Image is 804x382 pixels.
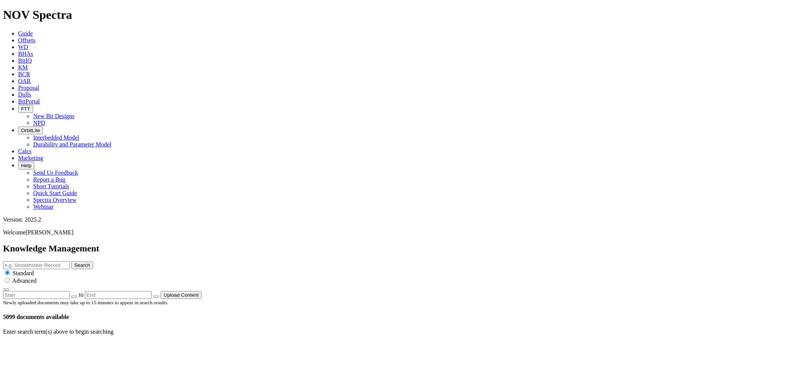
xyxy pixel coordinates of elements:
[18,126,43,134] button: OrbitLite
[18,91,31,98] a: Dulls
[33,134,79,141] a: Interbedded Model
[18,105,33,113] button: FTT
[33,176,65,183] a: Report a Bug
[3,261,70,269] input: e.g. Smoothsteer Record
[21,128,40,133] span: OrbitLite
[18,162,34,169] button: Help
[33,141,112,148] a: Durability and Parameter Model
[18,78,31,84] a: OAR
[33,120,45,126] a: NPD
[161,291,202,299] button: Upload Content
[18,71,30,77] a: BCR
[3,291,70,299] input: Start
[18,44,28,50] a: WD
[3,229,801,236] p: Welcome
[33,203,54,210] a: Webinar
[12,277,37,284] span: Advanced
[3,8,801,22] h1: NOV Spectra
[18,155,43,161] a: Marketing
[85,291,152,299] input: End
[3,300,168,305] small: Newly uploaded documents may take up to 15 minutes to appear in search results.
[18,85,39,91] a: Proposal
[12,270,34,276] span: Standard
[3,328,801,335] p: Enter search term(s) above to begin searching
[3,314,801,320] h4: 5099 documents available
[18,64,28,71] a: KM
[18,148,32,154] a: Calcs
[33,169,78,176] a: Send Us Feedback
[79,291,83,298] span: to
[18,98,40,105] a: BitPortal
[18,37,35,43] a: Offsets
[33,197,77,203] a: Spectra Overview
[33,113,74,119] a: New Bit Designs
[18,30,33,37] a: Guide
[21,106,30,112] span: FTT
[33,190,77,196] a: Quick Start Guide
[21,163,31,168] span: Help
[18,57,32,64] a: BitIQ
[26,229,74,236] span: [PERSON_NAME]
[3,243,801,254] h2: Knowledge Management
[18,51,33,57] a: BHAs
[33,183,69,189] a: Short Tutorials
[3,216,801,223] div: Version: 2025.2
[71,261,93,269] button: Search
